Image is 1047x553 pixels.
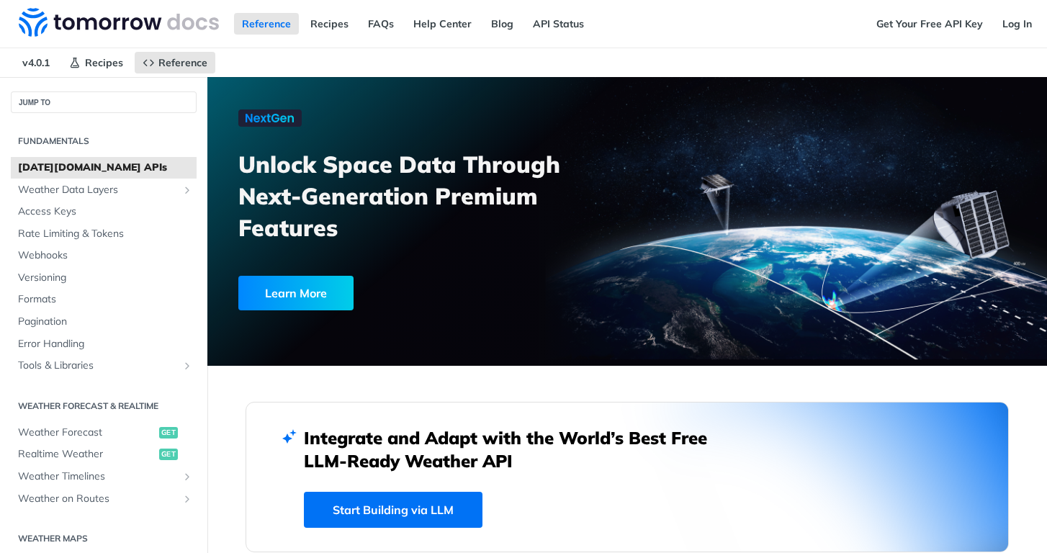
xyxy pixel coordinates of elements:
[18,161,193,175] span: [DATE][DOMAIN_NAME] APIs
[405,13,480,35] a: Help Center
[18,292,193,307] span: Formats
[11,289,197,310] a: Formats
[159,449,178,460] span: get
[11,466,197,487] a: Weather TimelinesShow subpages for Weather Timelines
[360,13,402,35] a: FAQs
[18,183,178,197] span: Weather Data Layers
[18,492,178,506] span: Weather on Routes
[304,492,482,528] a: Start Building via LLM
[11,267,197,289] a: Versioning
[238,148,643,243] h3: Unlock Space Data Through Next-Generation Premium Features
[181,360,193,372] button: Show subpages for Tools & Libraries
[11,201,197,222] a: Access Keys
[18,315,193,329] span: Pagination
[135,52,215,73] a: Reference
[11,444,197,465] a: Realtime Weatherget
[11,245,197,266] a: Webhooks
[302,13,356,35] a: Recipes
[11,488,197,510] a: Weather on RoutesShow subpages for Weather on Routes
[11,532,197,545] h2: Weather Maps
[61,52,131,73] a: Recipes
[18,447,156,462] span: Realtime Weather
[304,426,729,472] h2: Integrate and Adapt with the World’s Best Free LLM-Ready Weather API
[868,13,991,35] a: Get Your Free API Key
[11,355,197,377] a: Tools & LibrariesShow subpages for Tools & Libraries
[14,52,58,73] span: v4.0.1
[159,427,178,439] span: get
[85,56,123,69] span: Recipes
[483,13,521,35] a: Blog
[181,493,193,505] button: Show subpages for Weather on Routes
[181,184,193,196] button: Show subpages for Weather Data Layers
[181,471,193,482] button: Show subpages for Weather Timelines
[11,179,197,201] a: Weather Data LayersShow subpages for Weather Data Layers
[11,157,197,179] a: [DATE][DOMAIN_NAME] APIs
[994,13,1040,35] a: Log In
[18,337,193,351] span: Error Handling
[11,333,197,355] a: Error Handling
[238,109,302,127] img: NextGen
[238,276,562,310] a: Learn More
[19,8,219,37] img: Tomorrow.io Weather API Docs
[158,56,207,69] span: Reference
[11,311,197,333] a: Pagination
[18,204,193,219] span: Access Keys
[18,248,193,263] span: Webhooks
[11,400,197,413] h2: Weather Forecast & realtime
[11,422,197,444] a: Weather Forecastget
[238,276,354,310] div: Learn More
[18,469,178,484] span: Weather Timelines
[11,91,197,113] button: JUMP TO
[18,359,178,373] span: Tools & Libraries
[18,426,156,440] span: Weather Forecast
[234,13,299,35] a: Reference
[11,223,197,245] a: Rate Limiting & Tokens
[18,271,193,285] span: Versioning
[11,135,197,148] h2: Fundamentals
[525,13,592,35] a: API Status
[18,227,193,241] span: Rate Limiting & Tokens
